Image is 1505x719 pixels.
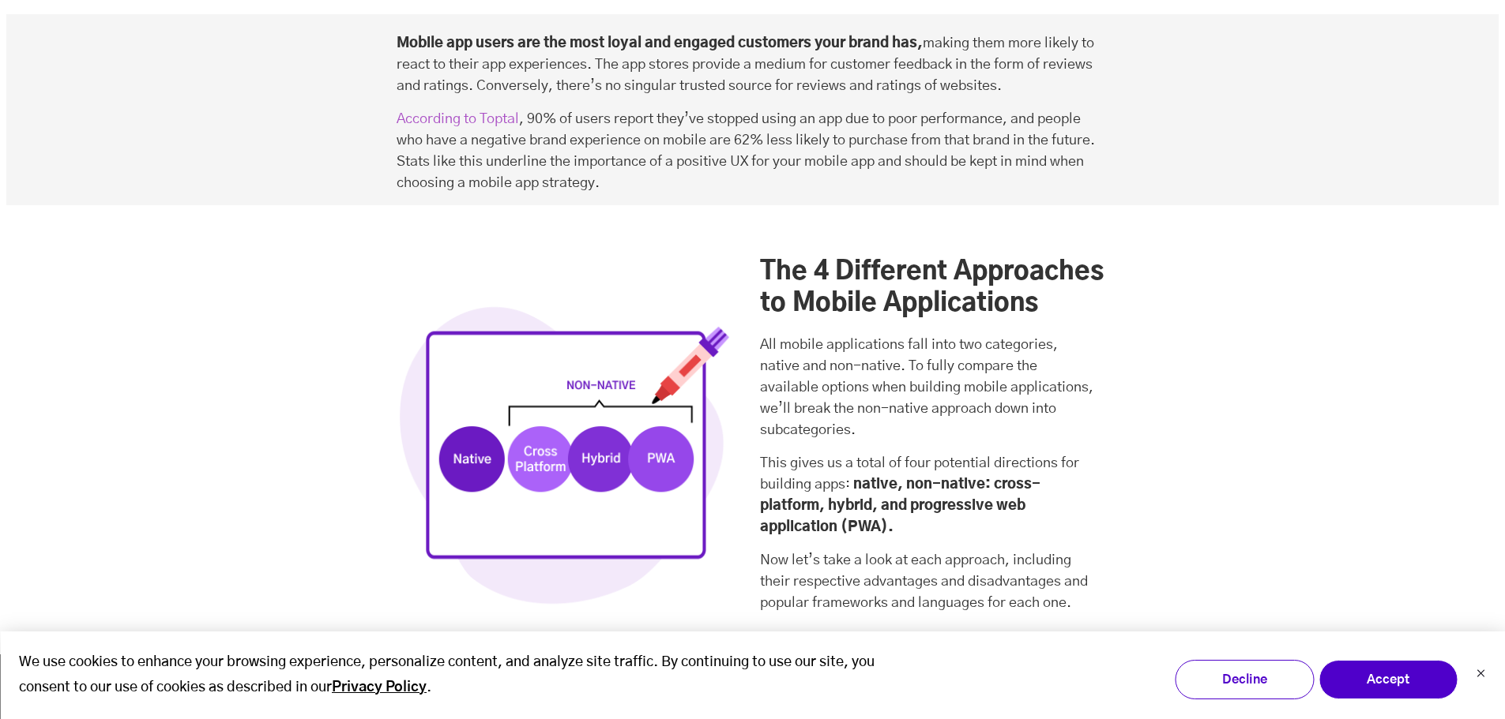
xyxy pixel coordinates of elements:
[397,112,519,126] a: According to Toptal
[332,676,427,701] a: Privacy Policy
[760,335,1109,441] p: All mobile applications fall into two categories, native and non-native. To fully compare the ava...
[397,279,734,616] img: Frame 1395-png
[760,256,1109,319] h2: The 4 Different Approaches to Mobile Applications
[760,477,1040,534] strong: native, non-native: cross-platform, hybrid, and progressive web application (PWA).
[397,36,923,51] strong: Mobile app users are the most loyal and engaged customers your brand has,
[1175,660,1314,699] button: Decline
[1476,667,1485,683] button: Dismiss cookie banner
[760,453,1109,538] p: This gives us a total of four potential directions for building apps:
[397,33,1109,97] p: making them more likely to react to their app experiences. The app stores provide a medium for cu...
[1319,660,1458,699] button: Accept
[397,109,1109,194] p: , 90% of users report they’ve stopped using an app due to poor performance, and people who have a...
[760,550,1109,614] p: Now let’s take a look at each approach, including their respective advantages and disadvantages a...
[19,650,884,700] p: We use cookies to enhance your browsing experience, personalize content, and analyze site traffic...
